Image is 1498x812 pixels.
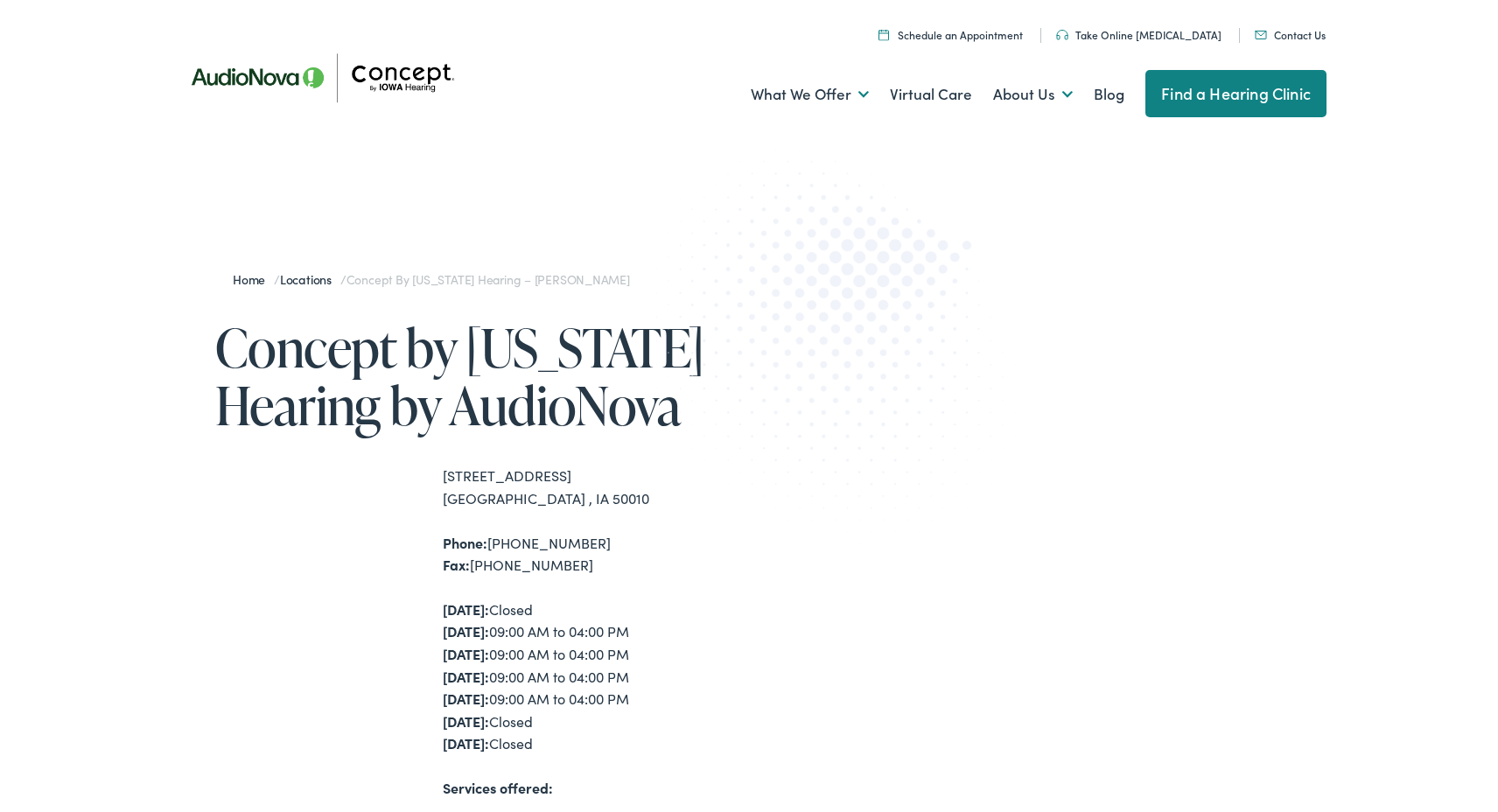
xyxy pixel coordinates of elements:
div: Closed 09:00 AM to 04:00 PM 09:00 AM to 04:00 PM 09:00 AM to 04:00 PM 09:00 AM to 04:00 PM Closed... [443,598,749,755]
strong: [DATE]: [443,733,489,752]
img: A calendar icon to schedule an appointment at Concept by Iowa Hearing. [878,29,889,40]
a: Schedule an Appointment [878,27,1023,42]
strong: [DATE]: [443,711,489,731]
a: Contact Us [1255,27,1326,42]
strong: [DATE]: [443,621,489,640]
a: Home [233,270,274,288]
a: Locations [280,270,340,288]
a: Take Online [MEDICAL_DATA] [1056,27,1221,42]
strong: [DATE]: [443,644,489,663]
strong: Fax: [443,555,470,574]
div: [PHONE_NUMBER] [PHONE_NUMBER] [443,532,749,577]
strong: Services offered: [443,778,553,797]
div: [STREET_ADDRESS] [GEOGRAPHIC_DATA] , IA 50010 [443,465,749,509]
a: Virtual Care [890,62,972,127]
strong: [DATE]: [443,689,489,708]
strong: [DATE]: [443,667,489,686]
a: What We Offer [751,62,869,127]
h1: Concept by [US_STATE] Hearing by AudioNova [215,318,749,434]
strong: [DATE]: [443,599,489,619]
a: About Us [993,62,1073,127]
a: Blog [1094,62,1124,127]
a: Find a Hearing Clinic [1145,70,1326,117]
span: Concept by [US_STATE] Hearing – [PERSON_NAME] [346,270,630,288]
img: utility icon [1056,30,1068,40]
strong: Phone: [443,533,487,552]
span: / / [233,270,630,288]
img: utility icon [1255,31,1267,39]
